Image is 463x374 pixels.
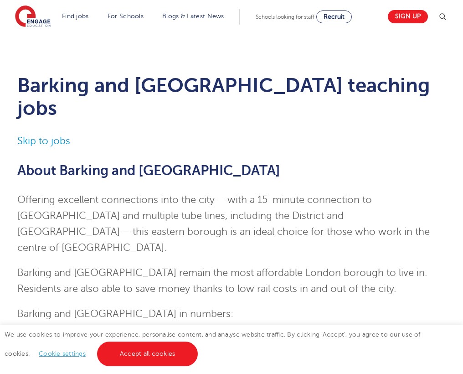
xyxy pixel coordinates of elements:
[17,74,446,119] h1: Barking and [GEOGRAPHIC_DATA] teaching jobs
[17,163,280,178] span: About Barking and [GEOGRAPHIC_DATA]
[97,342,198,366] a: Accept all cookies
[17,135,70,146] a: Skip to jobs
[108,13,144,20] a: For Schools
[5,331,421,357] span: We use cookies to improve your experience, personalise content, and analyse website traffic. By c...
[388,10,428,23] a: Sign up
[17,267,427,294] span: Barking and [GEOGRAPHIC_DATA] remain the most affordable London borough to live in. Residents are...
[62,13,89,20] a: Find jobs
[17,308,233,319] span: Barking and [GEOGRAPHIC_DATA] in numbers:
[39,350,86,357] a: Cookie settings
[256,14,314,20] span: Schools looking for staff
[324,13,345,20] span: Recruit
[17,194,430,253] span: Offering excellent connections into the city – with a 15-minute connection to [GEOGRAPHIC_DATA] a...
[162,13,224,20] a: Blogs & Latest News
[316,10,352,23] a: Recruit
[15,5,51,28] img: Engage Education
